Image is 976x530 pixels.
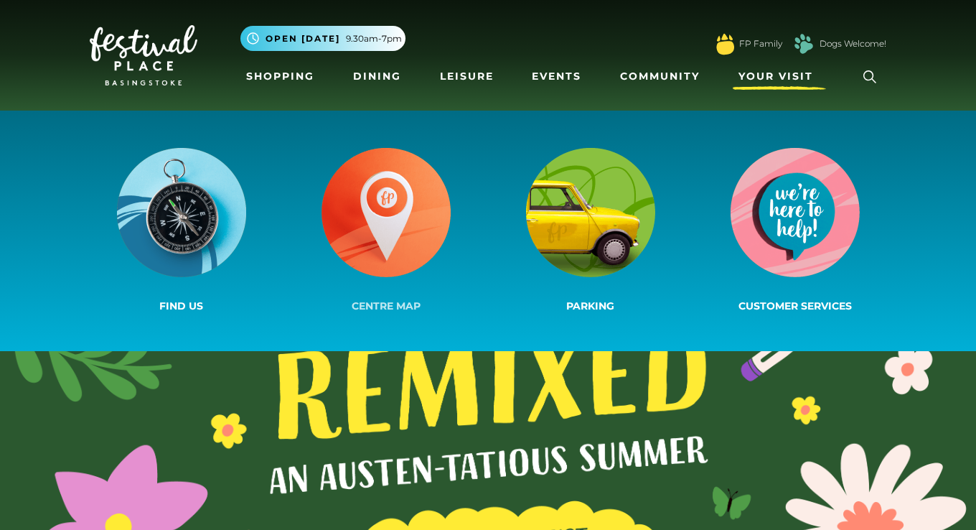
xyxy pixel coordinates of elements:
span: Centre Map [352,299,421,312]
button: Open [DATE] 9.30am-7pm [240,26,405,51]
span: Open [DATE] [266,32,340,45]
a: Leisure [434,63,499,90]
a: Dogs Welcome! [820,37,886,50]
span: Find us [159,299,203,312]
a: Events [526,63,587,90]
span: 9.30am-7pm [346,32,402,45]
a: Parking [488,145,693,317]
a: Your Visit [733,63,826,90]
a: Dining [347,63,407,90]
a: FP Family [739,37,782,50]
a: Centre Map [283,145,488,317]
img: Festival Place Logo [90,25,197,85]
span: Your Visit [738,69,813,84]
span: Customer Services [738,299,852,312]
a: Find us [79,145,283,317]
a: Shopping [240,63,320,90]
a: Customer Services [693,145,897,317]
a: Community [614,63,705,90]
span: Parking [566,299,614,312]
